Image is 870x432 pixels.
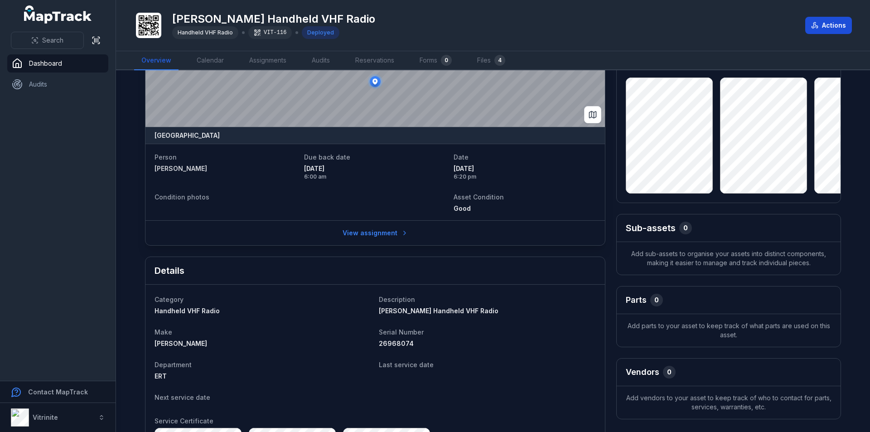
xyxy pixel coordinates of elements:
[379,296,415,303] span: Description
[42,36,63,45] span: Search
[155,153,177,161] span: Person
[155,340,207,347] span: [PERSON_NAME]
[617,314,841,347] span: Add parts to your asset to keep track of what parts are used on this asset.
[7,54,108,73] a: Dashboard
[584,106,601,123] button: Switch to Map View
[155,328,172,336] span: Make
[304,51,337,70] a: Audits
[348,51,401,70] a: Reservations
[470,51,512,70] a: Files4
[302,26,339,39] div: Deployed
[155,131,220,140] strong: [GEOGRAPHIC_DATA]
[805,17,852,34] button: Actions
[189,51,231,70] a: Calendar
[178,29,233,36] span: Handheld VHF Radio
[145,36,605,127] canvas: Map
[155,193,209,201] span: Condition photos
[304,153,350,161] span: Due back date
[155,393,210,401] span: Next service date
[626,366,659,379] h3: Vendors
[155,372,167,380] span: ERT
[379,328,424,336] span: Serial Number
[248,26,292,39] div: VIT-116
[242,51,294,70] a: Assignments
[454,153,469,161] span: Date
[454,164,596,180] time: 17/09/2025, 6:20:12 pm
[304,173,446,180] span: 6:00 am
[412,51,459,70] a: Forms0
[155,361,192,369] span: Department
[304,164,446,180] time: 18/09/2025, 6:00:00 am
[155,417,213,425] span: Service Certificate
[454,193,504,201] span: Asset Condition
[155,307,220,315] span: Handheld VHF Radio
[454,164,596,173] span: [DATE]
[679,222,692,234] div: 0
[155,264,184,277] h2: Details
[155,296,184,303] span: Category
[172,12,375,26] h1: [PERSON_NAME] Handheld VHF Radio
[454,204,471,212] span: Good
[304,164,446,173] span: [DATE]
[617,242,841,275] span: Add sub-assets to organise your assets into distinct components, making it easier to manage and t...
[650,294,663,306] div: 0
[337,224,414,242] a: View assignment
[626,222,676,234] h2: Sub-assets
[28,388,88,396] strong: Contact MapTrack
[617,386,841,419] span: Add vendors to your asset to keep track of who to contact for parts, services, warranties, etc.
[626,294,647,306] h3: Parts
[379,307,498,315] span: [PERSON_NAME] Handheld VHF Radio
[441,55,452,66] div: 0
[7,75,108,93] a: Audits
[494,55,505,66] div: 4
[33,413,58,421] strong: Vitrinite
[454,173,596,180] span: 6:20 pm
[663,366,676,379] div: 0
[379,340,414,347] span: 26968074
[134,51,179,70] a: Overview
[155,164,297,173] a: [PERSON_NAME]
[379,361,434,369] span: Last service date
[24,5,92,24] a: MapTrack
[11,32,84,49] button: Search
